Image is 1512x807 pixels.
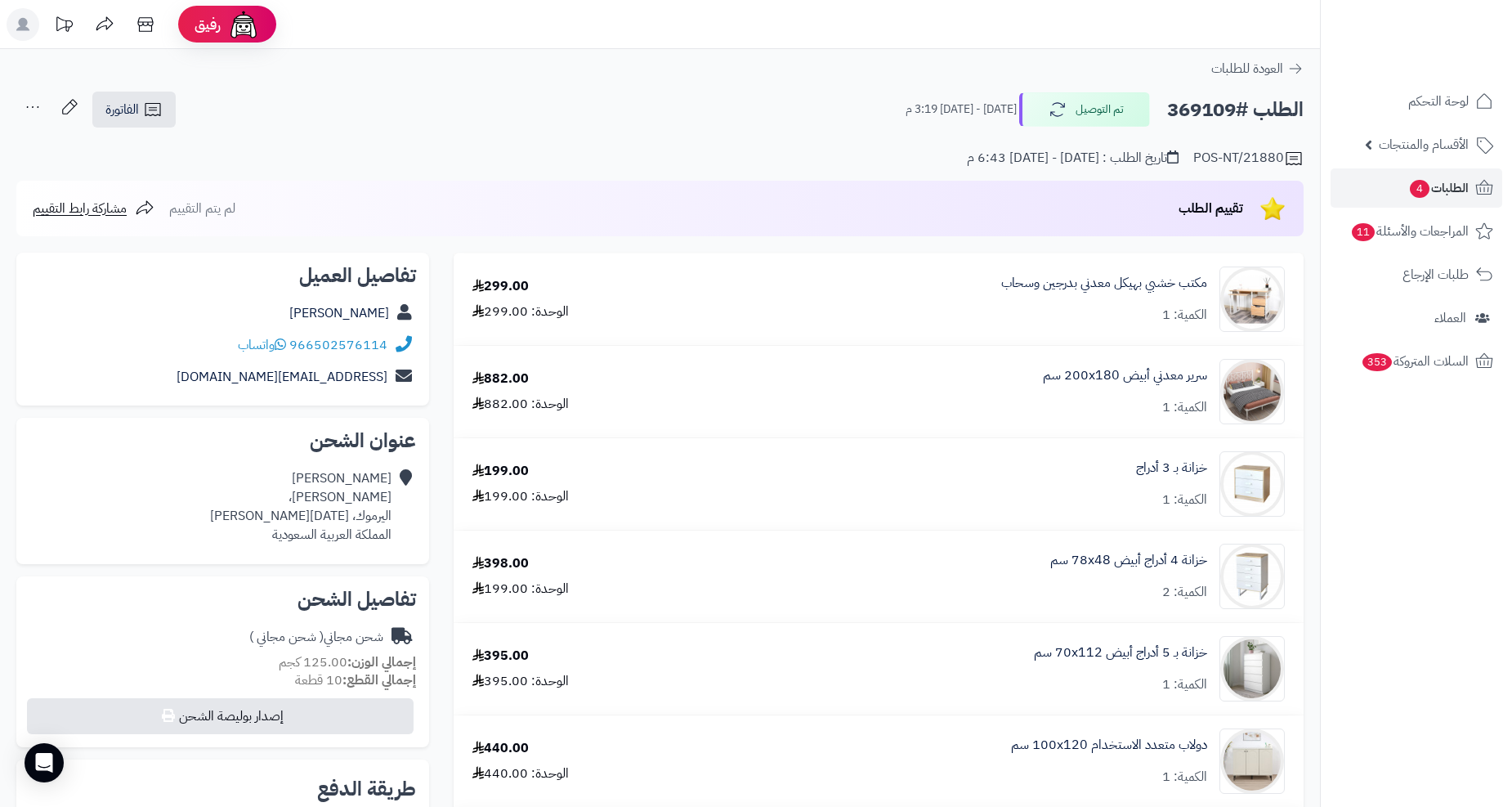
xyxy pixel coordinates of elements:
div: الكمية: 1 [1162,675,1207,694]
div: الوحدة: 440.00 [472,764,569,783]
button: إصدار بوليصة الشحن [27,698,414,734]
div: تاريخ الطلب : [DATE] - [DATE] 6:43 م [967,149,1179,168]
strong: إجمالي الوزن: [347,652,416,672]
h2: الطلب #369109 [1167,93,1304,127]
a: الطلبات4 [1331,168,1502,208]
a: لوحة التحكم [1331,82,1502,121]
div: POS-NT/21880 [1193,149,1304,168]
span: المراجعات والأسئلة [1350,220,1469,243]
div: الكمية: 1 [1162,306,1207,325]
div: الكمية: 1 [1162,768,1207,787]
span: 11 [1352,223,1375,241]
span: الطلبات [1408,177,1469,200]
h2: عنوان الشحن [29,431,416,451]
div: شحن مجاني [249,628,383,647]
a: خزانة 4 أدراج أبيض 78x48 سم [1050,551,1207,570]
a: خزانة بـ 5 أدراج أبيض ‎70x112 سم‏ [1034,643,1207,662]
span: العملاء [1434,307,1466,330]
a: سرير معدني أبيض 200x180 سم [1043,366,1207,385]
span: تقييم الطلب [1179,199,1243,218]
img: 1690370833-110115010016-90x90.jpg [1220,451,1284,517]
strong: إجمالي القطع: [342,670,416,690]
span: ( شحن مجاني ) [249,627,324,647]
a: 966502576114 [289,335,387,355]
a: العملاء [1331,298,1502,338]
h2: تفاصيل العميل [29,266,416,285]
div: الكمية: 2 [1162,583,1207,602]
div: 299.00 [472,277,529,296]
div: 199.00 [472,462,529,481]
img: 1722524960-110115010018-90x90.jpg [1220,544,1284,609]
span: رفيق [195,15,221,34]
img: logo-2.png [1401,12,1496,47]
div: الوحدة: 299.00 [472,303,569,321]
small: [DATE] - [DATE] 3:19 م [906,101,1017,118]
img: 1747726680-1724661648237-1702540482953-8486464545656-90x90.jpg [1220,636,1284,702]
a: مشاركة رابط التقييم [33,199,154,218]
a: [EMAIL_ADDRESS][DOMAIN_NAME] [177,367,387,387]
span: الأقسام والمنتجات [1379,133,1469,156]
a: طلبات الإرجاع [1331,255,1502,294]
img: ai-face.png [227,8,260,41]
a: تحديثات المنصة [43,8,84,45]
div: 882.00 [472,370,529,388]
div: الوحدة: 199.00 [472,487,569,506]
div: الوحدة: 882.00 [472,395,569,414]
div: 440.00 [472,739,529,758]
div: الوحدة: 395.00 [472,672,569,691]
span: العودة للطلبات [1211,59,1283,78]
h2: تفاصيل الشحن [29,590,416,609]
span: مشاركة رابط التقييم [33,199,127,218]
div: 395.00 [472,647,529,666]
span: 353 [1362,353,1392,371]
div: الوحدة: 199.00 [472,580,569,599]
a: مكتب خشبي بهيكل معدني بدرجين وسحاب [1001,274,1207,293]
span: الفاتورة [105,100,139,119]
img: 1690618448-1-90x90.png [1220,359,1284,424]
img: f91c262f42a65e16c79f23a8aefce7ba8fc168b14e9e9377fcf66fab91f4d7a76a2c95a5b82315d03723b6401f702fb98... [1220,267,1284,332]
a: السلات المتروكة353 [1331,342,1502,381]
a: [PERSON_NAME] [289,303,389,323]
span: لوحة التحكم [1408,90,1469,113]
a: الفاتورة [92,92,176,128]
button: تم التوصيل [1019,92,1150,127]
img: 1741691176-1-90x90.jpg [1220,729,1284,794]
a: المراجعات والأسئلة11 [1331,212,1502,251]
a: خزانة بـ 3 أدراج [1136,459,1207,477]
small: 125.00 كجم [279,652,416,672]
span: السلات المتروكة [1361,350,1469,373]
span: 4 [1410,180,1429,198]
div: الكمية: 1 [1162,398,1207,417]
h2: طريقة الدفع [317,779,416,799]
a: العودة للطلبات [1211,59,1304,78]
div: Open Intercom Messenger [25,743,64,782]
span: لم يتم التقييم [169,199,235,218]
span: طلبات الإرجاع [1402,263,1469,286]
div: [PERSON_NAME] [PERSON_NAME]، اليرموك، [DATE][PERSON_NAME] المملكة العربية السعودية [210,469,391,544]
div: الكمية: 1 [1162,491,1207,509]
a: واتساب [238,335,286,355]
div: 398.00 [472,554,529,573]
small: 10 قطعة [295,670,416,690]
a: دولاب متعدد الاستخدام 100x120 سم [1011,736,1207,755]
